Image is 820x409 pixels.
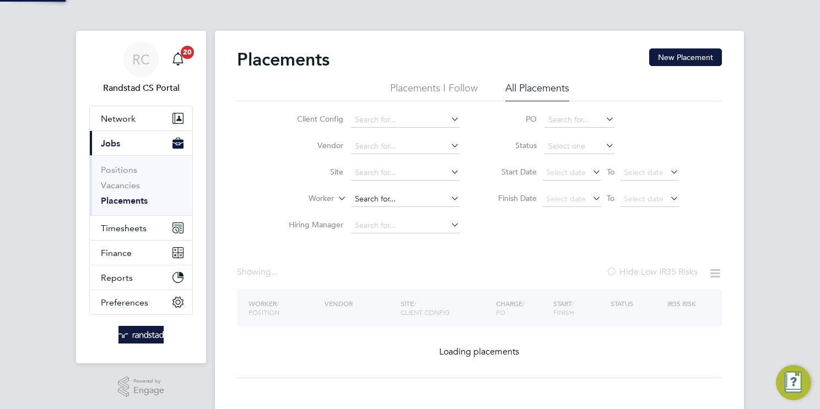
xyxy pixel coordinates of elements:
[487,114,537,124] label: PO
[776,365,811,400] button: Engage Resource Center
[280,167,343,177] label: Site
[101,195,148,206] a: Placements
[649,48,722,66] button: New Placement
[546,167,586,177] span: Select date
[101,113,136,124] span: Network
[90,106,192,130] button: Network
[271,266,278,277] span: ...
[280,140,343,150] label: Vendor
[89,42,193,95] a: RCRandstad CS Portal
[351,112,460,128] input: Search for...
[90,265,192,290] button: Reports
[603,165,618,179] span: To
[118,377,165,397] a: Powered byEngage
[101,223,147,233] span: Timesheets
[624,167,663,177] span: Select date
[118,326,164,343] img: randstad-logo-retina.png
[133,386,164,395] span: Engage
[101,248,132,258] span: Finance
[351,139,460,154] input: Search for...
[101,272,133,283] span: Reports
[90,155,192,215] div: Jobs
[90,216,192,240] button: Timesheets
[271,193,334,204] label: Worker
[90,290,192,314] button: Preferences
[101,297,148,308] span: Preferences
[487,140,537,150] label: Status
[351,192,460,207] input: Search for...
[280,220,343,230] label: Hiring Manager
[624,194,663,204] span: Select date
[132,52,150,67] span: RC
[90,131,192,155] button: Jobs
[101,165,137,175] a: Positions
[351,165,460,181] input: Search for...
[487,193,537,203] label: Finish Date
[237,48,330,70] h2: Placements
[544,112,614,128] input: Search for...
[181,46,194,59] span: 20
[487,167,537,177] label: Start Date
[76,31,206,363] nav: Main navigation
[167,42,189,77] a: 20
[90,241,192,265] button: Finance
[546,194,586,204] span: Select date
[603,191,618,205] span: To
[390,81,478,101] li: Placements I Follow
[351,218,460,233] input: Search for...
[280,114,343,124] label: Client Config
[89,81,193,95] span: Randstad CS Portal
[505,81,569,101] li: All Placements
[606,266,698,277] label: Hide Low IR35 Risks
[89,326,193,343] a: Go to home page
[237,266,280,278] div: Showing
[544,139,614,154] input: Select one
[101,138,120,149] span: Jobs
[101,180,140,190] a: Vacancies
[133,377,164,386] span: Powered by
